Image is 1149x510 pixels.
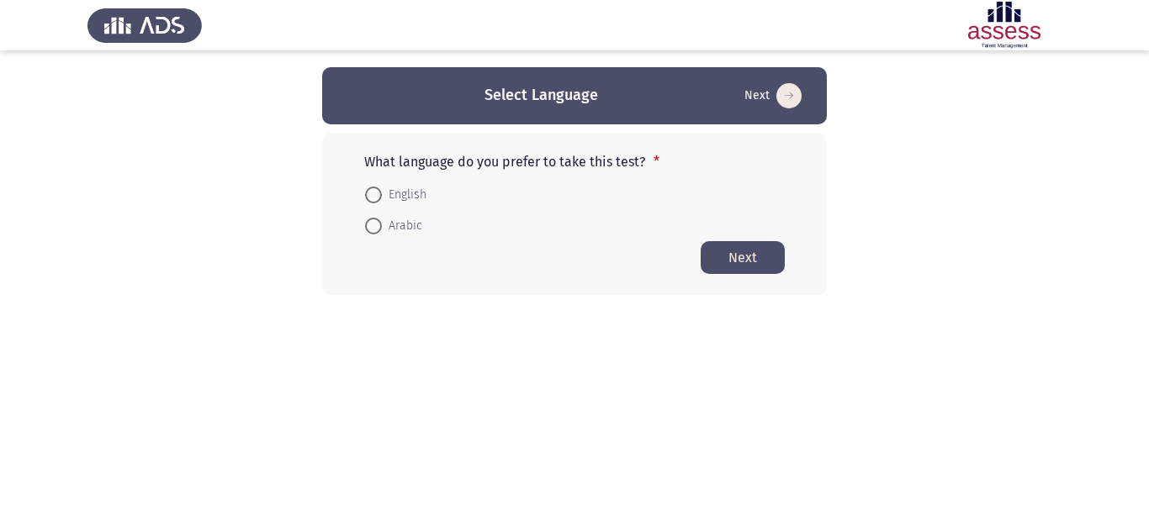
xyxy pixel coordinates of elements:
[382,185,426,205] span: English
[382,216,422,236] span: Arabic
[947,2,1062,49] img: Assessment logo of Development Assessment R1 (EN/AR)
[484,85,598,106] h3: Select Language
[87,2,202,49] img: Assess Talent Management logo
[701,241,785,274] button: Start assessment
[739,82,807,109] button: Start assessment
[364,154,785,170] p: What language do you prefer to take this test?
